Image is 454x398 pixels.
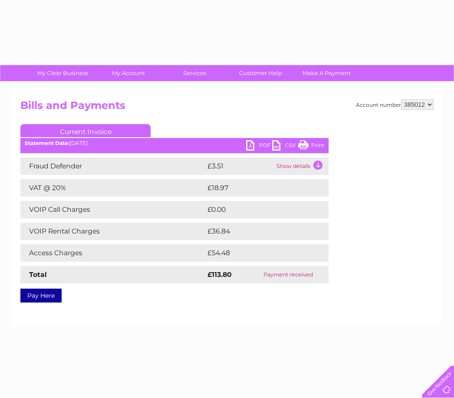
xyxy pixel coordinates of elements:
td: £18.97 [205,179,310,197]
td: VOIP Call Charges [20,201,205,218]
a: Print [298,140,324,153]
a: Make A Payment [291,65,362,81]
div: [DATE] [20,140,329,146]
td: £3.51 [205,158,274,175]
td: £0.00 [205,201,309,218]
a: PDF [246,140,272,153]
div: Account number [356,99,434,110]
td: VOIP Rental Charges [20,223,205,240]
strong: £113.80 [207,270,232,279]
td: Show details [274,158,329,175]
a: My Account [93,65,164,81]
a: Pay Here [20,289,62,303]
a: Current Invoice [20,124,151,137]
h2: Bills and Payments [20,99,434,116]
a: My Clear Business [27,65,99,81]
td: Payment received [248,266,329,283]
a: Services [159,65,230,81]
td: £54.48 [205,244,312,262]
a: Customer Help [225,65,296,81]
b: Statement Date: [25,140,69,146]
a: CSV [272,140,298,153]
td: £36.84 [205,223,312,240]
strong: Total [29,270,47,279]
td: Access Charges [20,244,205,262]
td: Fraud Defender [20,158,205,175]
td: VAT @ 20% [20,179,205,197]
